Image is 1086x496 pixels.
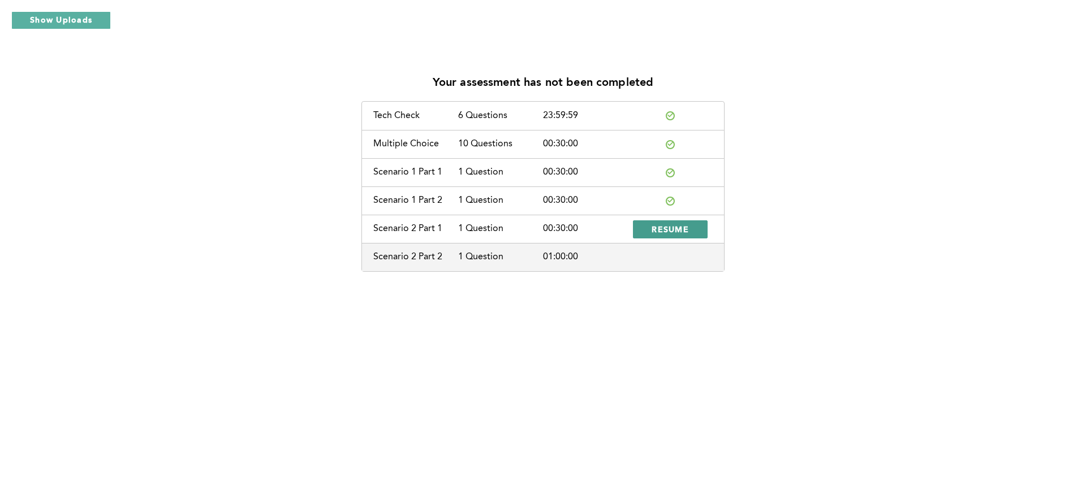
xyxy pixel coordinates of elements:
[373,224,458,234] div: Scenario 2 Part 1
[543,224,628,234] div: 00:30:00
[458,252,543,262] div: 1 Question
[458,195,543,206] div: 1 Question
[543,195,628,206] div: 00:30:00
[373,111,458,121] div: Tech Check
[458,224,543,234] div: 1 Question
[458,167,543,177] div: 1 Question
[373,252,458,262] div: Scenario 2 Part 2
[543,167,628,177] div: 00:30:00
[543,111,628,121] div: 23:59:59
[11,11,111,29] button: Show Uploads
[543,139,628,149] div: 00:30:00
[373,167,458,177] div: Scenario 1 Part 1
[543,252,628,262] div: 01:00:00
[373,139,458,149] div: Multiple Choice
[652,224,689,234] span: RESUME
[458,139,543,149] div: 10 Questions
[373,195,458,206] div: Scenario 1 Part 2
[458,111,543,121] div: 6 Questions
[633,220,708,238] button: RESUME
[433,77,654,90] p: Your assessment has not been completed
